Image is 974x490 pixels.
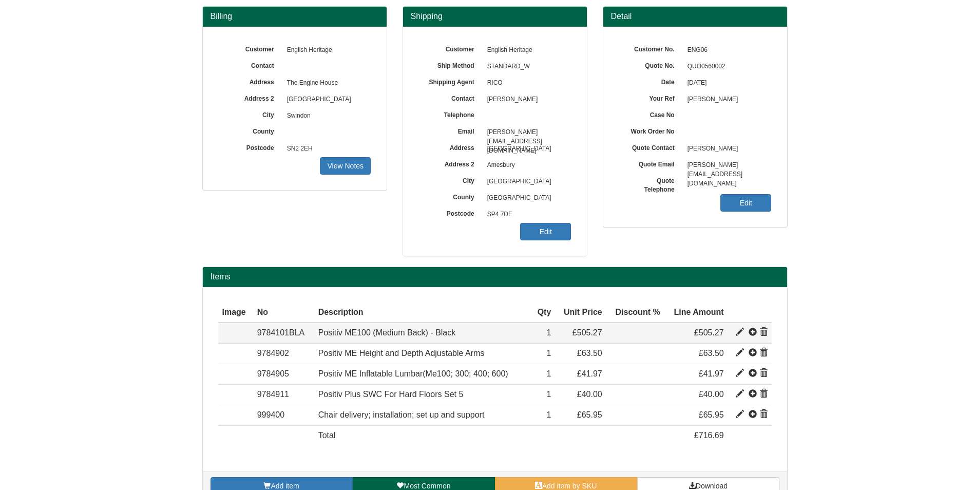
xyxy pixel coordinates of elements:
[282,141,371,157] span: SN2 2EH
[282,91,371,108] span: [GEOGRAPHIC_DATA]
[682,157,772,174] span: [PERSON_NAME][EMAIL_ADDRESS][DOMAIN_NAME]
[314,303,531,323] th: Description
[253,303,314,323] th: No
[218,59,282,70] label: Contact
[418,42,482,54] label: Customer
[318,328,456,337] span: Positiv ME100 (Medium Back) - Black
[577,349,602,357] span: £63.50
[282,42,371,59] span: English Heritage
[572,328,602,337] span: £505.27
[542,482,597,490] span: Add item by SKU
[218,141,282,153] label: Postcode
[619,59,682,70] label: Quote No.
[699,349,724,357] span: £63.50
[720,194,771,212] a: Edit
[619,75,682,87] label: Date
[418,174,482,185] label: City
[482,42,571,59] span: English Heritage
[482,190,571,206] span: [GEOGRAPHIC_DATA]
[699,369,724,378] span: £41.97
[694,431,724,440] span: £716.69
[418,91,482,103] label: Contact
[218,75,282,87] label: Address
[418,141,482,153] label: Address
[253,364,314,385] td: 9784905
[577,390,602,399] span: £40.00
[253,323,314,343] td: 9784101BLA
[546,390,551,399] span: 1
[318,349,485,357] span: Positiv ME Height and Depth Adjustable Arms
[314,425,531,445] td: Total
[418,108,482,120] label: Telephone
[418,206,482,218] label: Postcode
[696,482,728,490] span: Download
[411,12,579,21] h3: Shipping
[218,303,253,323] th: Image
[555,303,606,323] th: Unit Price
[694,328,724,337] span: £505.27
[418,59,482,70] label: Ship Method
[418,157,482,169] label: Address 2
[682,59,772,75] span: QUO0560002
[682,75,772,91] span: [DATE]
[546,410,551,419] span: 1
[531,303,556,323] th: Qty
[619,141,682,153] label: Quote Contact
[318,410,485,419] span: Chair delivery; installation; set up and support
[282,75,371,91] span: The Engine House
[318,369,508,378] span: Positiv ME Inflatable Lumbar(Me100; 300; 400; 600)
[682,141,772,157] span: [PERSON_NAME]
[619,108,682,120] label: Case No
[211,272,779,281] h2: Items
[577,369,602,378] span: £41.97
[682,42,772,59] span: ENG06
[546,369,551,378] span: 1
[664,303,728,323] th: Line Amount
[318,390,464,399] span: Positiv Plus SWC For Hard Floors Set 5
[482,75,571,91] span: RICO
[218,124,282,136] label: County
[682,91,772,108] span: [PERSON_NAME]
[482,59,571,75] span: STANDARD_W
[282,108,371,124] span: Swindon
[619,124,682,136] label: Work Order No
[699,410,724,419] span: £65.95
[482,157,571,174] span: Amesbury
[271,482,299,490] span: Add item
[253,385,314,405] td: 9784911
[253,405,314,425] td: 999400
[482,174,571,190] span: [GEOGRAPHIC_DATA]
[546,328,551,337] span: 1
[520,223,571,240] a: Edit
[577,410,602,419] span: £65.95
[611,12,779,21] h3: Detail
[253,344,314,364] td: 9784902
[619,42,682,54] label: Customer No.
[218,108,282,120] label: City
[482,206,571,223] span: SP4 7DE
[619,91,682,103] label: Your Ref
[482,124,571,141] span: [PERSON_NAME][EMAIL_ADDRESS][DOMAIN_NAME]
[482,141,571,157] span: [GEOGRAPHIC_DATA]
[211,12,379,21] h3: Billing
[619,174,682,194] label: Quote Telephone
[619,157,682,169] label: Quote Email
[218,91,282,103] label: Address 2
[606,303,664,323] th: Discount %
[418,124,482,136] label: Email
[482,91,571,108] span: [PERSON_NAME]
[418,75,482,87] label: Shipping Agent
[418,190,482,202] label: County
[404,482,450,490] span: Most Common
[320,157,371,175] a: View Notes
[699,390,724,399] span: £40.00
[218,42,282,54] label: Customer
[546,349,551,357] span: 1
